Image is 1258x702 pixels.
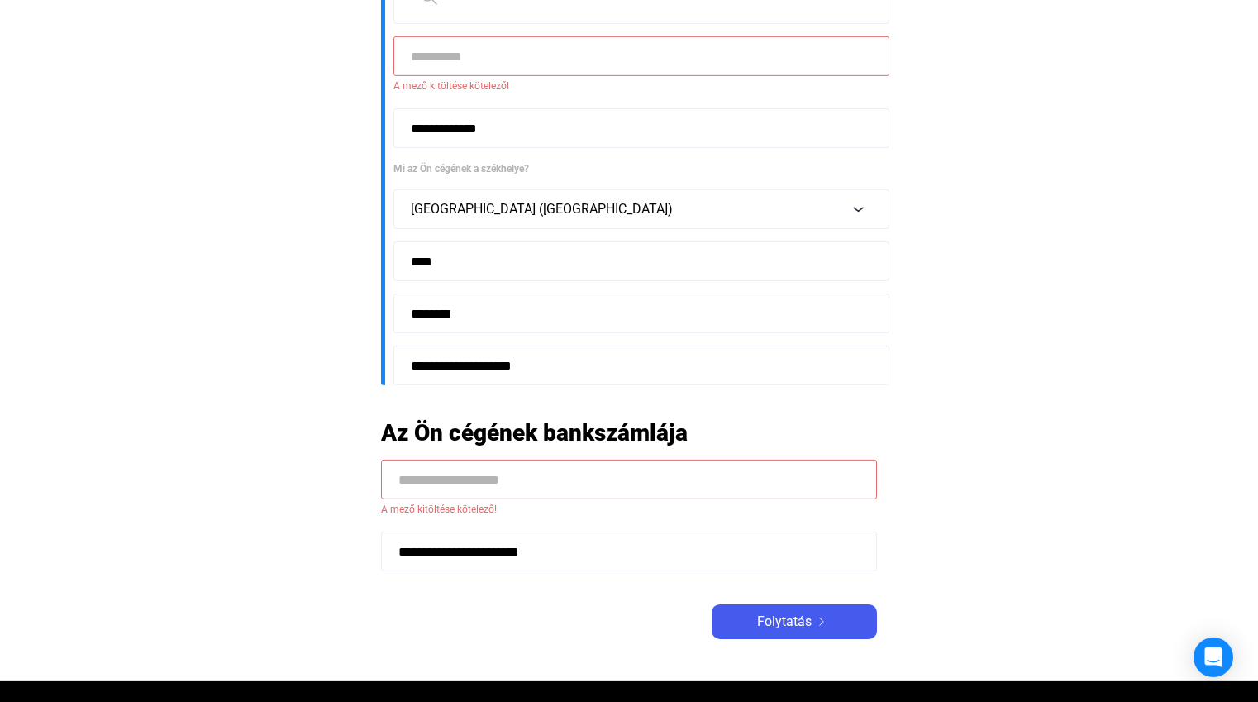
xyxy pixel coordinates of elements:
span: Folytatás [757,612,812,632]
div: Mi az Ön cégének a székhelye? [393,160,877,177]
span: A mező kitöltése kötelező! [393,76,877,96]
span: [GEOGRAPHIC_DATA] ([GEOGRAPHIC_DATA]) [411,201,673,217]
button: [GEOGRAPHIC_DATA] ([GEOGRAPHIC_DATA]) [393,189,889,229]
button: Folytatásarrow-right-white [712,604,877,639]
img: arrow-right-white [812,618,832,626]
div: Open Intercom Messenger [1194,638,1233,677]
span: A mező kitöltése kötelező! [381,499,877,519]
h2: Az Ön cégének bankszámlája [381,418,877,447]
